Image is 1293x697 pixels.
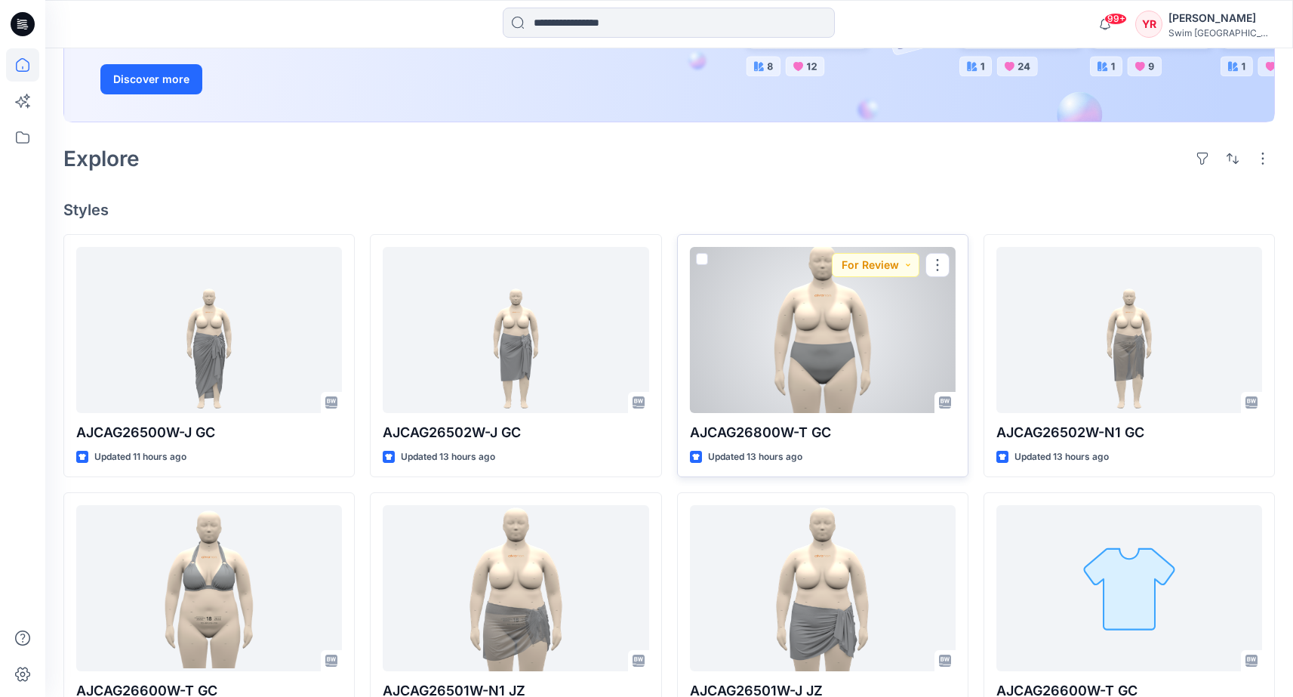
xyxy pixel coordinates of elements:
a: Discover more [100,64,440,94]
a: AJCAG26500W-J GC [76,247,342,413]
a: AJCAG26600W-T GC [996,505,1262,671]
a: AJCAG26502W-N1 GC [996,247,1262,413]
p: AJCAG26502W-J GC [383,422,648,443]
p: Updated 11 hours ago [94,449,186,465]
a: AJCAG26502W-J GC [383,247,648,413]
a: AJCAG26501W-J JZ [690,505,956,671]
a: AJCAG26600W-T GC [76,505,342,671]
a: AJCAG26501W-N1 JZ [383,505,648,671]
span: 99+ [1104,13,1127,25]
p: Updated 13 hours ago [1014,449,1109,465]
button: Discover more [100,64,202,94]
a: AJCAG26800W-T GC [690,247,956,413]
p: Updated 13 hours ago [401,449,495,465]
h4: Styles [63,201,1275,219]
p: AJCAG26502W-N1 GC [996,422,1262,443]
p: Updated 13 hours ago [708,449,802,465]
p: AJCAG26500W-J GC [76,422,342,443]
div: Swim [GEOGRAPHIC_DATA] [1168,27,1274,39]
p: AJCAG26800W-T GC [690,422,956,443]
h2: Explore [63,146,140,171]
div: YR [1135,11,1162,38]
div: [PERSON_NAME] [1168,9,1274,27]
